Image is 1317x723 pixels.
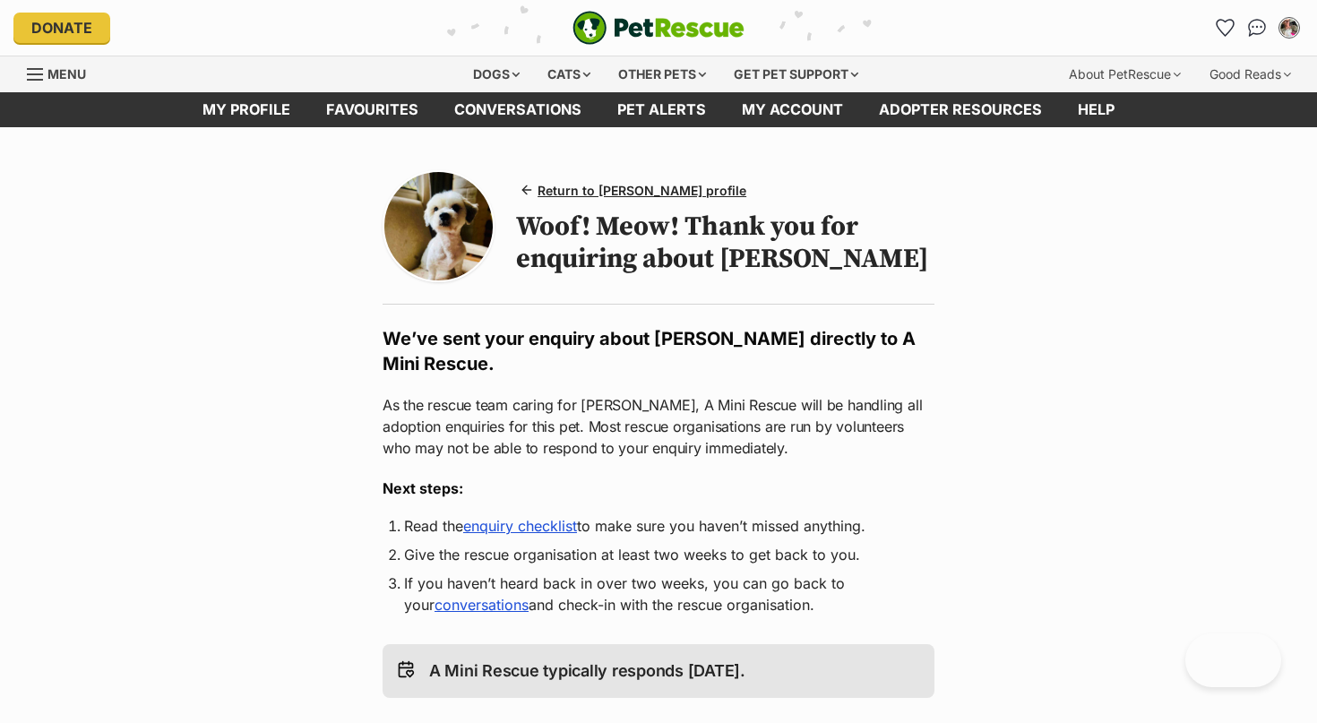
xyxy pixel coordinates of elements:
[1197,56,1304,92] div: Good Reads
[1243,13,1271,42] a: Conversations
[461,56,532,92] div: Dogs
[516,177,753,203] a: Return to [PERSON_NAME] profile
[383,326,934,376] h2: We’ve sent your enquiry about [PERSON_NAME] directly to A Mini Rescue.
[572,11,745,45] img: logo-e224e6f780fb5917bec1dbf3a21bbac754714ae5b6737aabdf751b685950b380.svg
[535,56,603,92] div: Cats
[27,56,99,89] a: Menu
[1185,633,1281,687] iframe: Help Scout Beacon - Open
[13,13,110,43] a: Donate
[404,572,913,615] li: If you haven’t heard back in over two weeks, you can go back to your and check-in with the rescue...
[435,596,529,614] a: conversations
[1248,19,1267,37] img: chat-41dd97257d64d25036548639549fe6c8038ab92f7586957e7f3b1b290dea8141.svg
[599,92,724,127] a: Pet alerts
[1280,19,1298,37] img: Jo Chambers profile pic
[47,66,86,82] span: Menu
[185,92,308,127] a: My profile
[572,11,745,45] a: PetRescue
[404,515,913,537] li: Read the to make sure you haven’t missed anything.
[516,211,934,275] h1: Woof! Meow! Thank you for enquiring about [PERSON_NAME]
[308,92,436,127] a: Favourites
[436,92,599,127] a: conversations
[724,92,861,127] a: My account
[721,56,871,92] div: Get pet support
[538,181,746,200] span: Return to [PERSON_NAME] profile
[463,517,577,535] a: enquiry checklist
[429,658,745,684] p: A Mini Rescue typically responds [DATE].
[404,544,913,565] li: Give the rescue organisation at least two weeks to get back to you.
[606,56,719,92] div: Other pets
[1275,13,1304,42] button: My account
[1056,56,1193,92] div: About PetRescue
[383,478,934,499] h3: Next steps:
[861,92,1060,127] a: Adopter resources
[1210,13,1304,42] ul: Account quick links
[383,394,934,459] p: As the rescue team caring for [PERSON_NAME], A Mini Rescue will be handling all adoption enquirie...
[384,172,493,280] img: Photo of Wilson
[1210,13,1239,42] a: Favourites
[1060,92,1132,127] a: Help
